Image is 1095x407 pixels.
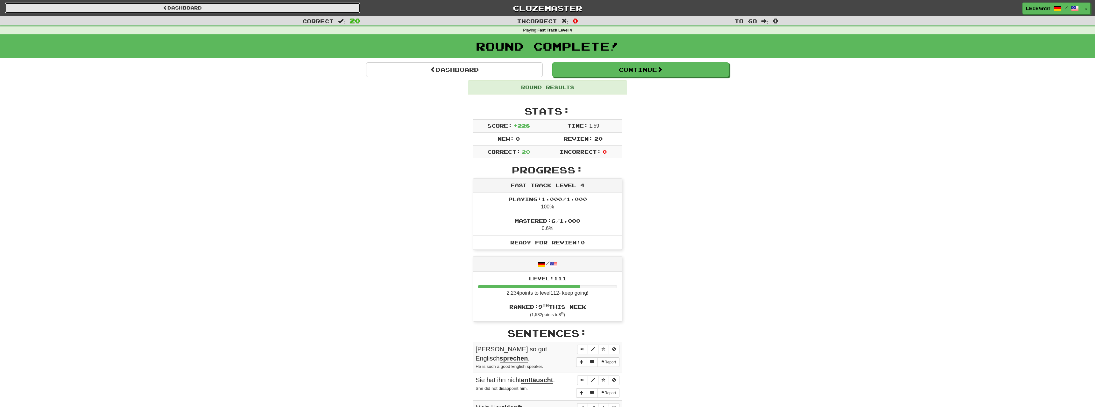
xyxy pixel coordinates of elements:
[473,256,622,271] div: /
[598,375,609,385] button: Toggle favorite
[597,388,619,398] button: Report
[508,196,587,202] span: Playing: 1,000 / 1,000
[773,17,778,25] span: 0
[576,357,587,367] button: Add sentence to collection
[577,345,619,354] div: Sentence controls
[338,18,345,24] span: :
[530,312,565,317] small: ( 1,582 points to 8 )
[597,357,619,367] button: Report
[588,375,598,385] button: Edit sentence
[476,386,528,391] small: She did not disappoint him.
[1022,3,1082,14] a: Leiegast /
[473,106,622,116] h2: Stats:
[609,345,619,354] button: Toggle ignore
[516,136,520,142] span: 0
[517,18,557,24] span: Incorrect
[515,218,580,224] span: Mastered: 6 / 1,000
[510,239,585,245] span: Ready for Review: 0
[476,364,543,369] small: He is such a good English speaker.
[542,303,549,307] sup: th
[5,3,360,13] a: Dashboard
[366,62,543,77] a: Dashboard
[2,40,1093,53] h1: Round Complete!
[537,28,572,32] strong: Fast Track Level 4
[1026,5,1051,11] span: Leiegast
[564,136,593,142] span: Review:
[473,179,622,193] div: Fast Track Level 4
[761,18,768,24] span: :
[573,17,578,25] span: 0
[609,375,619,385] button: Toggle ignore
[487,149,520,155] span: Correct:
[522,149,530,155] span: 20
[560,149,601,155] span: Incorrect:
[577,375,588,385] button: Play sentence audio
[473,272,622,300] li: 2,234 points to level 112 - keep going!
[473,165,622,175] h2: Progress:
[487,123,512,129] span: Score:
[476,346,547,362] span: [PERSON_NAME] so gut Englisch .
[552,62,729,77] button: Continue
[594,136,603,142] span: 20
[577,345,588,354] button: Play sentence audio
[603,149,607,155] span: 0
[350,17,360,25] span: 20
[302,18,334,24] span: Correct
[473,193,622,214] li: 100%
[473,328,622,339] h2: Sentences:
[577,375,619,385] div: Sentence controls
[1065,5,1068,10] span: /
[561,312,564,315] sup: th
[588,345,598,354] button: Edit sentence
[576,388,587,398] button: Add sentence to collection
[576,357,619,367] div: More sentence controls
[735,18,757,24] span: To go
[513,123,530,129] span: + 228
[589,123,599,129] span: 1 : 59
[370,3,725,14] a: Clozemaster
[529,275,566,281] span: Level: 111
[576,388,619,398] div: More sentence controls
[500,355,528,362] u: sprechen
[498,136,514,142] span: New:
[598,345,609,354] button: Toggle favorite
[521,376,553,384] u: enttäuscht
[473,214,622,236] li: 0.6%
[509,304,586,310] span: Ranked: 9 this week
[562,18,569,24] span: :
[476,376,555,384] span: Sie hat ihn nicht .
[468,81,627,95] div: Round Results
[567,123,588,129] span: Time:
